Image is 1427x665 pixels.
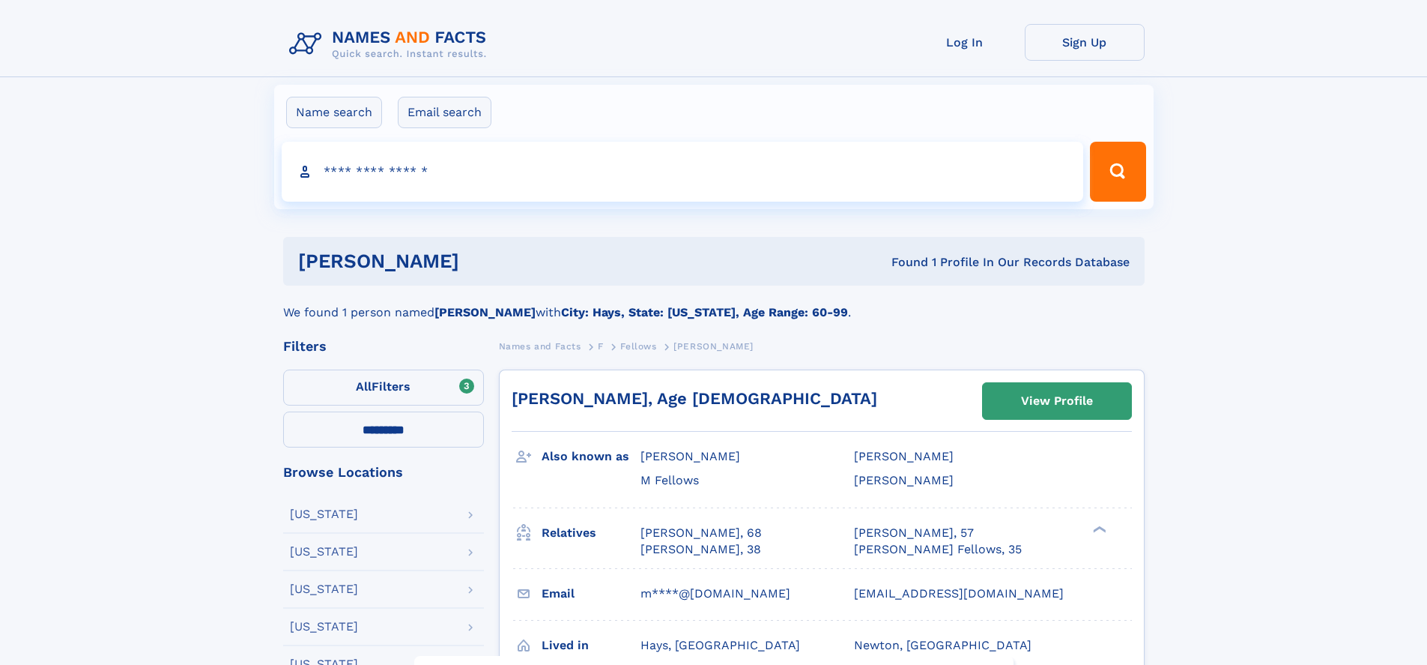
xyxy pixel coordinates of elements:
[542,444,640,469] h3: Also known as
[905,24,1025,61] a: Log In
[298,252,676,271] h1: [PERSON_NAME]
[561,305,848,319] b: City: Hays, State: [US_STATE], Age Range: 60-99
[542,581,640,607] h3: Email
[640,449,740,463] span: [PERSON_NAME]
[854,525,974,541] a: [PERSON_NAME], 57
[283,24,499,64] img: Logo Names and Facts
[356,379,372,394] span: All
[283,340,484,353] div: Filters
[983,383,1131,419] a: View Profile
[1090,142,1145,202] button: Search Button
[620,337,656,355] a: Fellows
[286,97,382,128] label: Name search
[290,546,358,558] div: [US_STATE]
[512,389,877,408] a: [PERSON_NAME], Age [DEMOGRAPHIC_DATA]
[283,466,484,479] div: Browse Locations
[598,341,604,352] span: F
[640,638,800,652] span: Hays, [GEOGRAPHIC_DATA]
[434,305,536,319] b: [PERSON_NAME]
[854,473,954,487] span: [PERSON_NAME]
[1089,524,1107,534] div: ❯
[854,541,1022,558] a: [PERSON_NAME] Fellows, 35
[620,341,656,352] span: Fellows
[290,508,358,520] div: [US_STATE]
[290,583,358,595] div: [US_STATE]
[1021,384,1093,418] div: View Profile
[283,370,484,406] label: Filters
[640,473,699,487] span: M Fellows
[854,586,1064,601] span: [EMAIL_ADDRESS][DOMAIN_NAME]
[640,525,762,541] a: [PERSON_NAME], 68
[854,449,954,463] span: [PERSON_NAME]
[542,633,640,658] h3: Lived in
[542,520,640,546] h3: Relatives
[854,638,1031,652] span: Newton, [GEOGRAPHIC_DATA]
[640,541,761,558] a: [PERSON_NAME], 38
[499,337,581,355] a: Names and Facts
[673,341,754,352] span: [PERSON_NAME]
[398,97,491,128] label: Email search
[290,621,358,633] div: [US_STATE]
[598,337,604,355] a: F
[282,142,1084,202] input: search input
[283,286,1145,322] div: We found 1 person named with .
[675,254,1130,271] div: Found 1 Profile In Our Records Database
[1025,24,1145,61] a: Sign Up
